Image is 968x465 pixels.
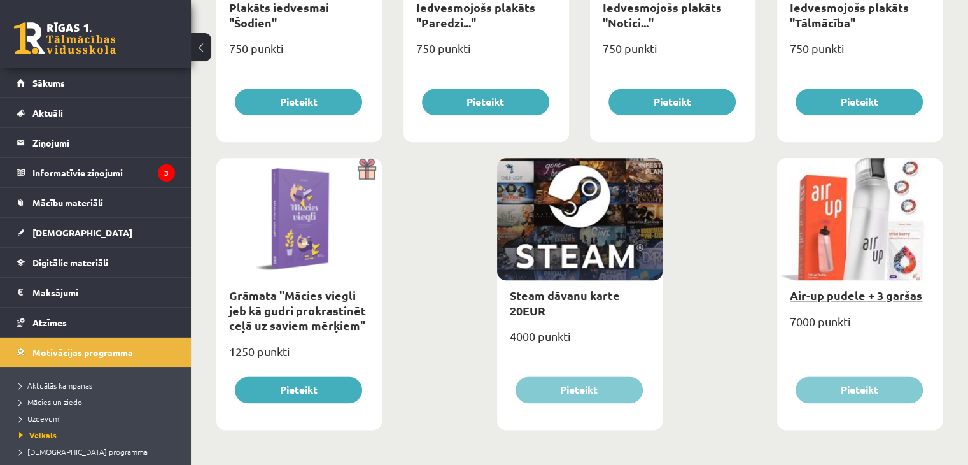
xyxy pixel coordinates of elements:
[19,413,61,424] span: Uzdevumi
[32,158,175,187] legend: Informatīvie ziņojumi
[235,89,362,115] button: Pieteikt
[19,413,178,424] a: Uzdevumi
[19,446,178,457] a: [DEMOGRAPHIC_DATA] programma
[32,227,132,238] span: [DEMOGRAPHIC_DATA]
[19,430,57,440] span: Veikals
[216,341,382,373] div: 1250 punkti
[796,89,923,115] button: Pieteikt
[19,397,82,407] span: Mācies un ziedo
[32,77,65,89] span: Sākums
[17,218,175,247] a: [DEMOGRAPHIC_DATA]
[422,89,549,115] button: Pieteikt
[235,376,362,403] button: Pieteikt
[17,68,175,97] a: Sākums
[32,347,133,358] span: Motivācijas programma
[777,38,943,69] div: 750 punkti
[229,288,366,333] a: Grāmata "Mācies viegli jeb kā gudri prokrastinēt ceļā uz saviem mērķiem"
[32,107,63,118] span: Aktuāli
[590,38,755,69] div: 750 punkti
[516,376,643,403] button: Pieteikt
[19,380,92,390] span: Aktuālās kampaņas
[17,248,175,277] a: Digitālie materiāli
[403,38,569,69] div: 750 punkti
[14,22,116,54] a: Rīgas 1. Tālmācības vidusskola
[216,38,382,69] div: 750 punkti
[510,288,620,317] a: Steam dāvanu karte 20EUR
[32,278,175,307] legend: Maksājumi
[353,158,382,180] img: Dāvana ar pārsteigumu
[608,89,736,115] button: Pieteikt
[777,311,943,343] div: 7000 punkti
[32,197,103,208] span: Mācību materiāli
[17,278,175,307] a: Maksājumi
[17,158,175,187] a: Informatīvie ziņojumi3
[796,376,923,403] button: Pieteikt
[17,338,175,367] a: Motivācijas programma
[19,396,178,408] a: Mācies un ziedo
[17,308,175,337] a: Atzīmes
[497,325,663,357] div: 4000 punkti
[19,380,178,391] a: Aktuālās kampaņas
[32,257,108,268] span: Digitālie materiāli
[17,188,175,217] a: Mācību materiāli
[32,317,67,328] span: Atzīmes
[17,128,175,157] a: Ziņojumi
[790,288,922,303] a: Air-up pudele + 3 garšas
[19,447,148,457] span: [DEMOGRAPHIC_DATA] programma
[19,429,178,441] a: Veikals
[17,98,175,127] a: Aktuāli
[32,128,175,157] legend: Ziņojumi
[158,164,175,182] i: 3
